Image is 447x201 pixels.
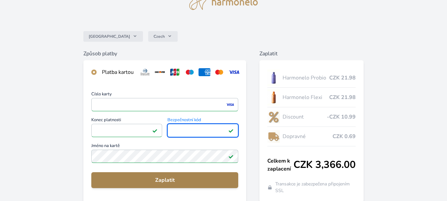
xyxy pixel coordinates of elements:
span: Dopravné [283,132,333,140]
img: CLEAN_FLEXI_se_stinem_x-hi_(1)-lo.jpg [267,89,280,106]
button: Czech [148,31,178,42]
span: -CZK 10.99 [327,113,356,121]
h6: Způsob platby [83,50,246,58]
img: amex.svg [199,68,211,76]
iframe: Iframe pro datum vypršení platnosti [94,126,159,135]
img: delivery-lo.png [267,128,280,145]
img: discount-lo.png [267,109,280,125]
button: [GEOGRAPHIC_DATA] [83,31,143,42]
iframe: Iframe pro číslo karty [94,100,235,109]
span: Číslo karty [91,92,238,98]
img: Platné pole [152,128,157,133]
iframe: Iframe pro bezpečnostní kód [170,126,235,135]
img: diners.svg [139,68,151,76]
span: Bezpečnostní kód [167,118,238,124]
span: CZK 21.98 [329,74,356,82]
span: Konec platnosti [91,118,162,124]
span: CZK 21.98 [329,93,356,101]
span: Czech [154,34,165,39]
img: visa.svg [228,68,240,76]
img: discover.svg [154,68,166,76]
img: mc.svg [213,68,225,76]
span: [GEOGRAPHIC_DATA] [89,34,130,39]
span: Harmonelo Probio [283,74,329,82]
img: jcb.svg [169,68,181,76]
span: CZK 3,366.00 [293,159,356,171]
span: Harmonelo Flexi [283,93,329,101]
h6: Zaplatit [259,50,364,58]
span: CZK 0.69 [333,132,356,140]
button: Zaplatit [91,172,238,188]
img: Platné pole [228,128,234,133]
span: Jméno na kartě [91,144,238,150]
input: Jméno na kartěPlatné pole [91,150,238,163]
img: visa [226,102,235,108]
span: Transakce je zabezpečena připojením SSL [275,181,356,194]
span: Zaplatit [97,176,233,184]
img: Platné pole [228,154,234,159]
div: Platba kartou [102,68,134,76]
img: CLEAN_PROBIO_se_stinem_x-lo.jpg [267,70,280,86]
span: Discount [283,113,327,121]
span: Celkem k zaplacení [267,157,293,173]
img: maestro.svg [184,68,196,76]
